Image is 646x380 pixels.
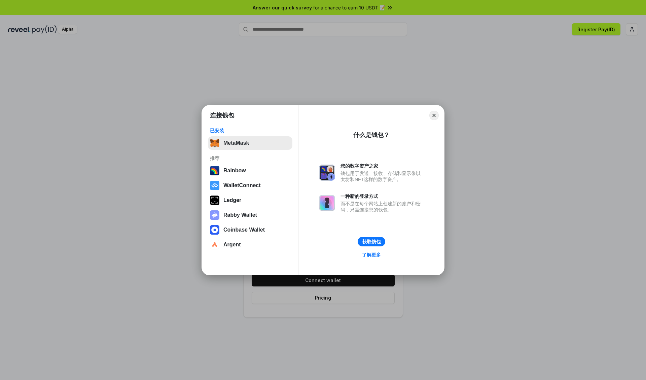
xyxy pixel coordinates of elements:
[210,155,290,161] div: 推荐
[210,166,219,175] img: svg+xml,%3Csvg%20width%3D%22120%22%20height%3D%22120%22%20viewBox%3D%220%200%20120%20120%22%20fil...
[223,140,249,146] div: MetaMask
[208,208,292,222] button: Rabby Wallet
[362,239,381,245] div: 获取钱包
[340,201,424,213] div: 而不是在每个网站上创建新的账户和密码，只需连接您的钱包。
[208,238,292,251] button: Argent
[208,223,292,237] button: Coinbase Wallet
[210,128,290,134] div: 已安装
[223,212,257,218] div: Rabby Wallet
[319,195,335,211] img: svg+xml,%3Csvg%20xmlns%3D%22http%3A%2F%2Fwww.w3.org%2F2000%2Fsvg%22%20fill%3D%22none%22%20viewBox...
[319,165,335,181] img: svg+xml,%3Csvg%20xmlns%3D%22http%3A%2F%2Fwww.w3.org%2F2000%2Fsvg%22%20fill%3D%22none%22%20viewBox...
[223,197,241,203] div: Ledger
[208,179,292,192] button: WalletConnect
[223,168,246,174] div: Rainbow
[210,181,219,190] img: svg+xml,%3Csvg%20width%3D%2228%22%20height%3D%2228%22%20viewBox%3D%220%200%2028%2028%22%20fill%3D...
[210,138,219,148] img: svg+xml,%3Csvg%20fill%3D%22none%22%20height%3D%2233%22%20viewBox%3D%220%200%2035%2033%22%20width%...
[210,196,219,205] img: svg+xml,%3Csvg%20xmlns%3D%22http%3A%2F%2Fwww.w3.org%2F2000%2Fsvg%22%20width%3D%2228%22%20height%3...
[362,252,381,258] div: 了解更多
[208,194,292,207] button: Ledger
[340,163,424,169] div: 您的数字资产之家
[353,131,390,139] div: 什么是钱包？
[210,225,219,235] img: svg+xml,%3Csvg%20width%3D%2228%22%20height%3D%2228%22%20viewBox%3D%220%200%2028%2028%22%20fill%3D...
[223,227,265,233] div: Coinbase Wallet
[340,193,424,199] div: 一种新的登录方式
[223,182,261,188] div: WalletConnect
[210,111,234,119] h1: 连接钱包
[210,210,219,220] img: svg+xml,%3Csvg%20xmlns%3D%22http%3A%2F%2Fwww.w3.org%2F2000%2Fsvg%22%20fill%3D%22none%22%20viewBox...
[429,111,439,120] button: Close
[208,164,292,177] button: Rainbow
[210,240,219,249] img: svg+xml,%3Csvg%20width%3D%2228%22%20height%3D%2228%22%20viewBox%3D%220%200%2028%2028%22%20fill%3D...
[223,242,241,248] div: Argent
[208,136,292,150] button: MetaMask
[358,237,385,246] button: 获取钱包
[358,250,385,259] a: 了解更多
[340,170,424,182] div: 钱包用于发送、接收、存储和显示像以太坊和NFT这样的数字资产。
